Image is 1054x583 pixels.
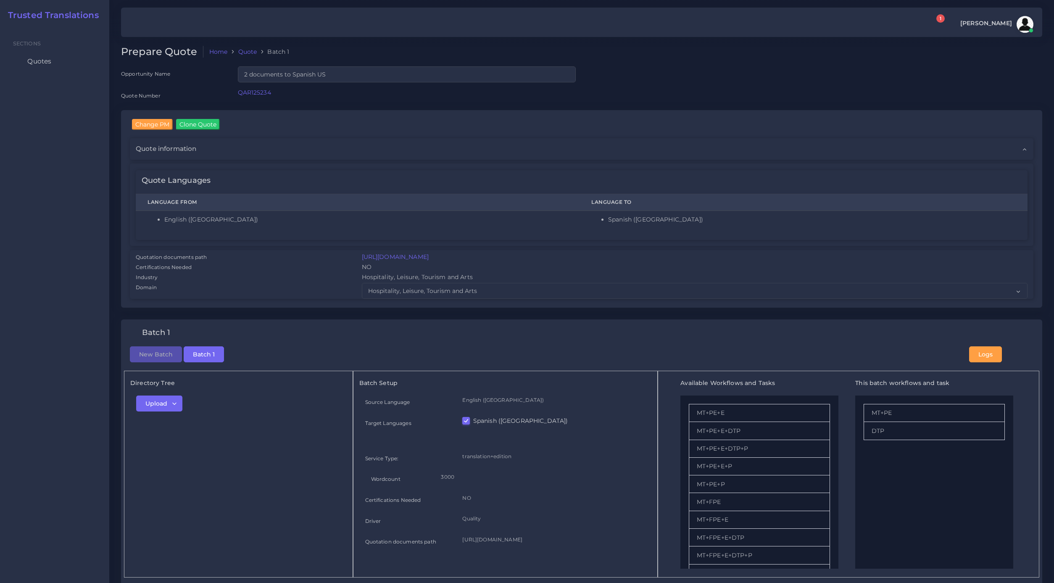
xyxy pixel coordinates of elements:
a: Trusted Translations [2,10,99,20]
span: Quote information [136,144,196,153]
p: NO [462,493,646,502]
h4: Quote Languages [142,176,211,185]
p: 3000 [441,472,640,481]
label: Industry [136,274,158,281]
span: Logs [978,351,993,358]
li: MT+FPE+E [689,511,830,529]
span: 1 [936,14,945,23]
div: Quote information [130,138,1033,159]
button: Logs [969,346,1002,362]
li: MT+FPE [689,493,830,511]
label: Service Type: [365,455,399,462]
li: MT+FPE+E+DTP [689,529,830,546]
span: Sections [13,40,41,47]
button: Batch 1 [184,346,224,362]
li: MT+PE [864,404,1005,422]
li: MT+FPE+E+P [689,565,830,582]
h4: Batch 1 [142,328,170,338]
li: MT+PE+E+DTP+P [689,440,830,458]
a: Quotes [6,53,103,70]
div: Hospitality, Leisure, Tourism and Arts [356,273,1034,283]
label: Quote Number [121,92,161,99]
label: Target Languages [365,419,411,427]
h5: Directory Tree [130,380,347,387]
h2: Prepare Quote [121,46,203,58]
label: Driver [365,517,381,525]
a: [URL][DOMAIN_NAME] [362,253,429,261]
input: Change PM [132,119,173,130]
li: Spanish ([GEOGRAPHIC_DATA]) [608,215,1016,224]
a: Quote [238,47,257,56]
label: Quotation documents path [136,253,207,261]
div: NO [356,263,1034,273]
li: MT+FPE+E+DTP+P [689,546,830,564]
label: Opportunity Name [121,70,170,77]
li: MT+PE+E [689,404,830,422]
label: Certifications Needed [365,496,421,504]
h5: This batch workflows and task [855,380,1013,387]
p: [URL][DOMAIN_NAME] [462,535,646,544]
p: English ([GEOGRAPHIC_DATA]) [462,396,646,404]
li: Batch 1 [257,47,289,56]
input: Clone Quote [176,119,220,130]
a: Home [209,47,228,56]
label: Certifications Needed [136,264,192,271]
a: 1 [929,19,943,30]
a: QAR125234 [238,89,271,96]
th: Language From [136,194,580,211]
li: English ([GEOGRAPHIC_DATA]) [164,215,568,224]
th: Language To [580,194,1028,211]
li: DTP [864,422,1005,440]
button: Upload [136,396,182,412]
span: Quotes [27,57,51,66]
a: [PERSON_NAME]avatar [956,16,1036,33]
li: MT+PE+P [689,475,830,493]
li: MT+PE+E+P [689,458,830,475]
label: Domain [136,284,157,291]
h5: Batch Setup [359,380,652,387]
p: Quality [462,514,646,523]
span: [PERSON_NAME] [960,20,1012,26]
label: Wordcount [371,475,401,483]
p: translation+edition [462,452,646,461]
img: avatar [1017,16,1033,33]
label: Source Language [365,398,410,406]
h5: Available Workflows and Tasks [680,380,838,387]
a: Batch 1 [184,350,224,357]
button: New Batch [130,346,182,362]
label: Quotation documents path [365,538,436,545]
label: Spanish ([GEOGRAPHIC_DATA]) [473,417,568,425]
li: MT+PE+E+DTP [689,422,830,440]
a: New Batch [130,350,182,357]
